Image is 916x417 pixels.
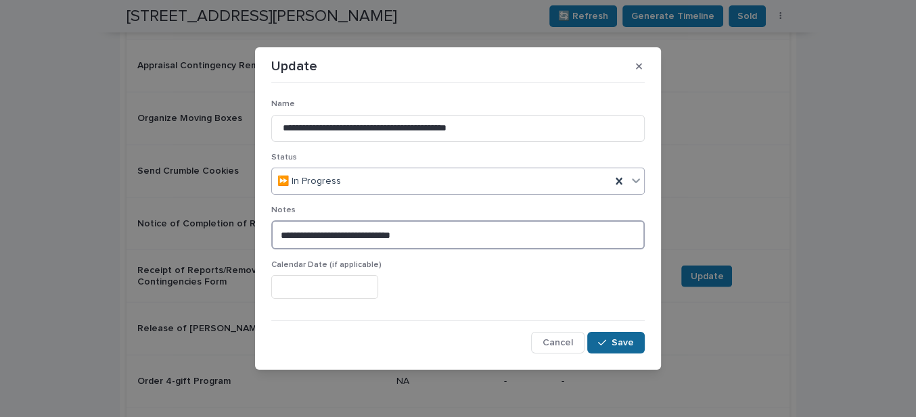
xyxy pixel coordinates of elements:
[271,100,295,108] span: Name
[612,338,634,347] span: Save
[587,332,645,353] button: Save
[531,332,585,353] button: Cancel
[271,153,297,162] span: Status
[277,174,341,189] span: ⏩ In Progress
[271,261,382,269] span: Calendar Date (if applicable)
[271,206,296,214] span: Notes
[543,338,573,347] span: Cancel
[271,58,317,74] p: Update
